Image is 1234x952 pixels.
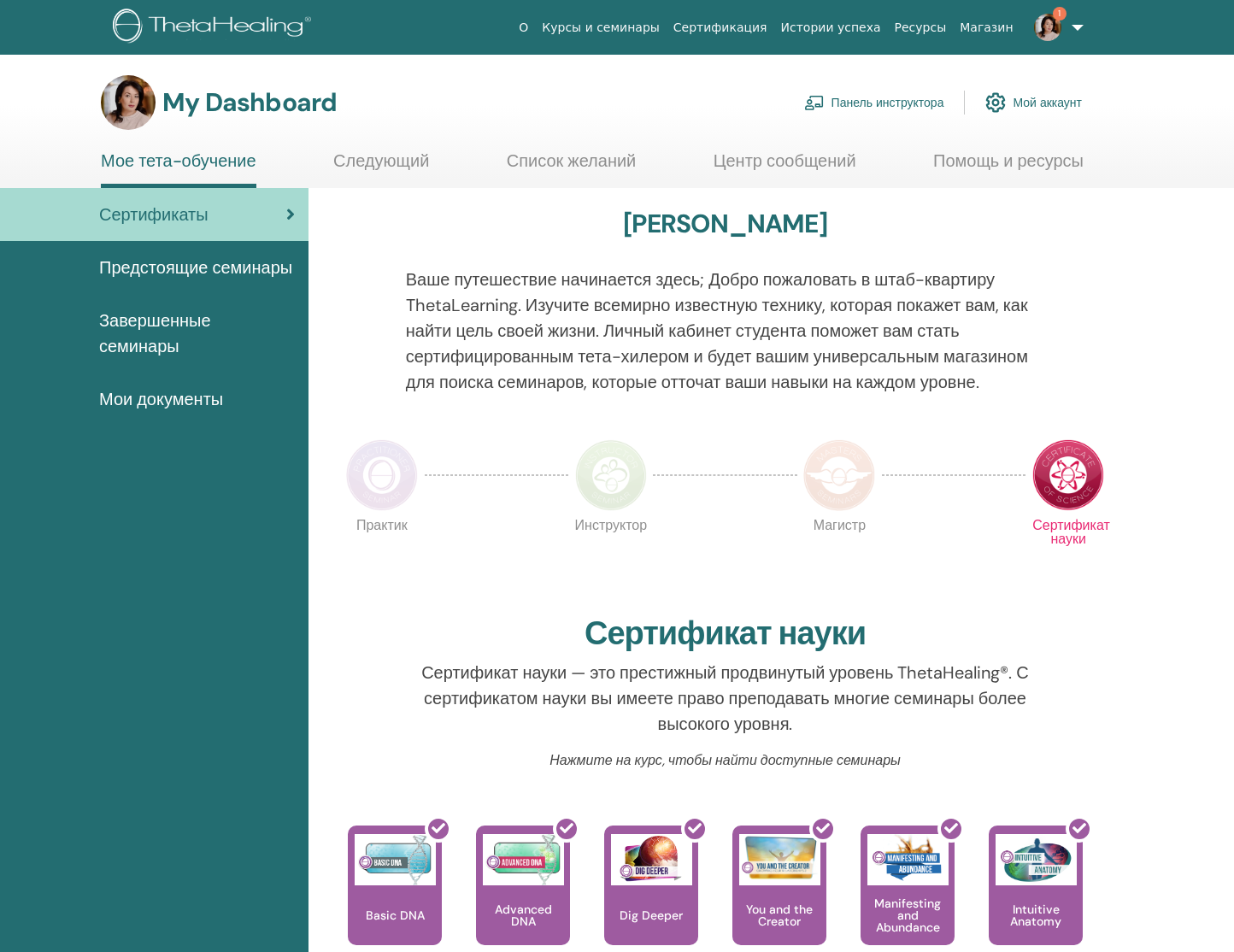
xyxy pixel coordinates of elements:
img: logo.png [113,9,317,47]
p: Advanced DNA [476,903,570,927]
p: Manifesting and Abundance [861,897,955,933]
a: О [512,12,535,44]
img: Certificate of Science [1032,439,1104,511]
p: Практик [346,519,418,591]
a: Магазин [953,12,1020,44]
span: Завершенные семинары [99,308,295,359]
h3: [PERSON_NAME] [623,209,827,239]
a: Истории успеха [774,12,888,44]
img: Master [803,439,875,511]
span: 1 [1053,7,1067,21]
a: Курсы и семинары [535,12,667,44]
p: Нажмите на курс, чтобы найти доступные семинары [406,750,1044,771]
a: Список желаний [507,150,637,184]
img: Instructor [575,439,647,511]
p: Сертификат науки [1032,519,1104,591]
img: Manifesting and Abundance [867,834,949,885]
a: Ресурсы [888,12,954,44]
span: Мои документы [99,386,223,412]
img: Intuitive Anatomy [996,834,1077,885]
p: Сертификат науки — это престижный продвинутый уровень ThetaHealing®. С сертификатом науки вы имее... [406,660,1044,737]
a: Помощь и ресурсы [933,150,1084,184]
p: Intuitive Anatomy [989,903,1083,927]
a: Сертификация [667,12,774,44]
a: Мой аккаунт [985,84,1082,121]
a: Центр сообщений [714,150,856,184]
img: chalkboard-teacher.svg [804,95,825,110]
p: You and the Creator [732,903,826,927]
span: Сертификаты [99,202,209,227]
img: default.jpg [1034,14,1061,41]
p: Инструктор [575,519,647,591]
p: Dig Deeper [613,909,690,921]
img: default.jpg [101,75,156,130]
a: Панель инструктора [804,84,944,121]
img: Basic DNA [355,834,436,885]
p: Магистр [803,519,875,591]
a: Следующий [333,150,429,184]
img: Practitioner [346,439,418,511]
span: Предстоящие семинары [99,255,292,280]
h3: My Dashboard [162,87,337,118]
p: Ваше путешествие начинается здесь; Добро пожаловать в штаб-квартиру ThetaLearning. Изучите всемир... [406,267,1044,395]
img: cog.svg [985,88,1006,117]
img: Dig Deeper [611,834,692,885]
img: Advanced DNA [483,834,564,885]
a: Мое тета-обучение [101,150,256,188]
img: You and the Creator [739,834,820,881]
h2: Сертификат науки [585,614,866,654]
